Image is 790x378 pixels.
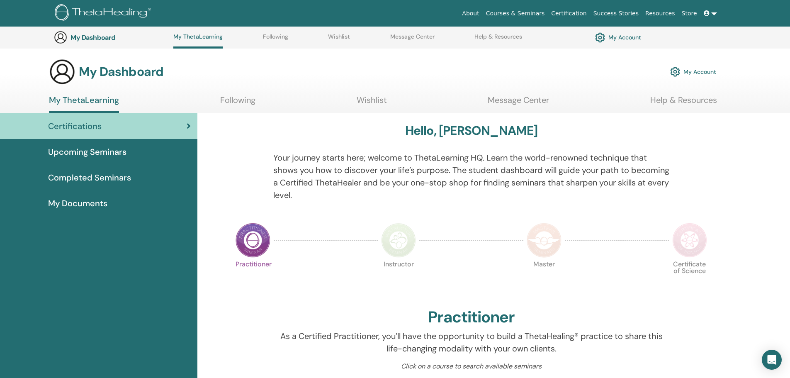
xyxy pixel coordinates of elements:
[672,223,707,258] img: Certificate of Science
[328,33,350,46] a: Wishlist
[173,33,223,49] a: My ThetaLearning
[595,30,605,44] img: cog.svg
[48,171,131,184] span: Completed Seminars
[55,4,154,23] img: logo.png
[474,33,522,46] a: Help & Resources
[595,30,641,44] a: My Account
[236,223,270,258] img: Practitioner
[672,261,707,296] p: Certificate of Science
[48,197,107,210] span: My Documents
[405,123,538,138] h3: Hello, [PERSON_NAME]
[79,64,163,79] h3: My Dashboard
[459,6,482,21] a: About
[428,308,515,327] h2: Practitioner
[670,63,716,81] a: My Account
[390,33,435,46] a: Message Center
[357,95,387,111] a: Wishlist
[273,361,669,371] p: Click on a course to search available seminars
[220,95,255,111] a: Following
[483,6,548,21] a: Courses & Seminars
[273,151,669,201] p: Your journey starts here; welcome to ThetaLearning HQ. Learn the world-renowned technique that sh...
[650,95,717,111] a: Help & Resources
[49,95,119,113] a: My ThetaLearning
[49,59,75,85] img: generic-user-icon.jpg
[590,6,642,21] a: Success Stories
[48,120,102,132] span: Certifications
[548,6,590,21] a: Certification
[70,34,153,41] h3: My Dashboard
[273,330,669,355] p: As a Certified Practitioner, you’ll have the opportunity to build a ThetaHealing® practice to sha...
[54,31,67,44] img: generic-user-icon.jpg
[381,223,416,258] img: Instructor
[381,261,416,296] p: Instructor
[527,223,562,258] img: Master
[678,6,700,21] a: Store
[642,6,678,21] a: Resources
[263,33,288,46] a: Following
[670,65,680,79] img: cog.svg
[488,95,549,111] a: Message Center
[762,350,782,370] div: Open Intercom Messenger
[48,146,126,158] span: Upcoming Seminars
[236,261,270,296] p: Practitioner
[527,261,562,296] p: Master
